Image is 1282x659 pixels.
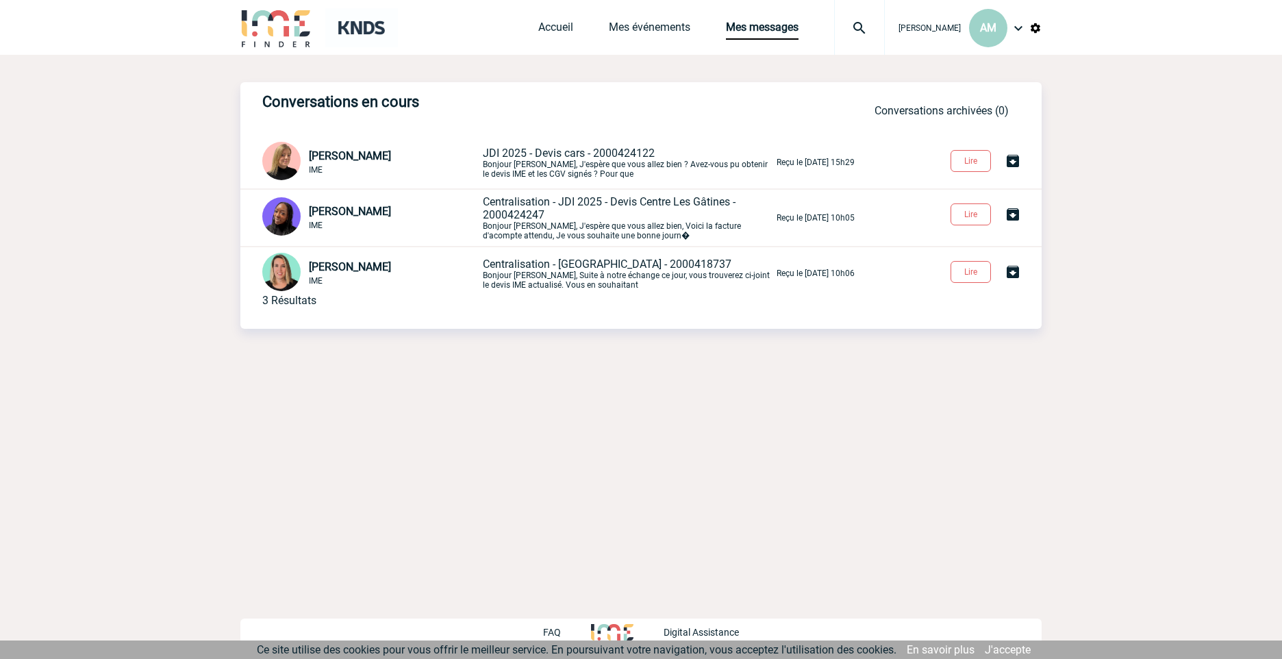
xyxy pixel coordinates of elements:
span: JDI 2025 - Devis cars - 2000424122 [483,147,655,160]
a: Mes événements [609,21,690,40]
a: [PERSON_NAME] IME Centralisation - [GEOGRAPHIC_DATA] - 2000418737Bonjour [PERSON_NAME], Suite à n... [262,266,855,279]
p: Reçu le [DATE] 15h29 [777,158,855,167]
a: Mes messages [726,21,799,40]
span: Centralisation - JDI 2025 - Devis Centre Les Gâtines - 2000424247 [483,195,736,221]
span: [PERSON_NAME] [309,260,391,273]
span: IME [309,221,323,230]
p: Reçu le [DATE] 10h05 [777,213,855,223]
a: Lire [940,153,1005,166]
img: IME-Finder [240,8,312,47]
span: [PERSON_NAME] [309,205,391,218]
span: [PERSON_NAME] [898,23,961,33]
img: Archiver la conversation [1005,153,1021,169]
a: Accueil [538,21,573,40]
img: 131349-0.png [262,197,301,236]
button: Lire [951,203,991,225]
a: Conversations archivées (0) [875,104,1009,117]
img: Archiver la conversation [1005,264,1021,280]
a: Lire [940,207,1005,220]
span: Ce site utilise des cookies pour vous offrir le meilleur service. En poursuivant votre navigation... [257,643,896,656]
h3: Conversations en cours [262,93,673,110]
p: Digital Assistance [664,627,739,638]
a: Lire [940,264,1005,277]
p: Bonjour [PERSON_NAME], Suite à notre échange ce jour, vous trouverez ci-joint le devis IME actual... [483,258,774,290]
p: Reçu le [DATE] 10h06 [777,269,855,278]
a: En savoir plus [907,643,975,656]
span: Centralisation - [GEOGRAPHIC_DATA] - 2000418737 [483,258,731,271]
p: FAQ [543,627,561,638]
p: Bonjour [PERSON_NAME], J'espère que vous allez bien ? Avez-vous pu obtenir le devis IME et les CG... [483,147,774,179]
img: 131233-0.png [262,142,301,180]
span: IME [309,165,323,175]
div: Conversation privée : Client - Agence [262,142,480,183]
button: Lire [951,261,991,283]
div: 3 Résultats [262,294,316,307]
span: [PERSON_NAME] [309,149,391,162]
img: http://www.idealmeetingsevents.fr/ [591,624,633,641]
button: Lire [951,150,991,172]
span: IME [309,276,323,286]
span: AM [980,21,996,34]
div: Conversation privée : Client - Agence [262,253,480,294]
img: 112968-1.png [262,253,301,291]
a: FAQ [543,625,591,638]
p: Bonjour [PERSON_NAME], J'espère que vous allez bien, Voici la facture d'acompte attendu, Je vous ... [483,195,774,240]
img: Archiver la conversation [1005,206,1021,223]
a: [PERSON_NAME] IME JDI 2025 - Devis cars - 2000424122Bonjour [PERSON_NAME], J'espère que vous alle... [262,155,855,168]
div: Conversation privée : Client - Agence [262,197,480,238]
a: [PERSON_NAME] IME Centralisation - JDI 2025 - Devis Centre Les Gâtines - 2000424247Bonjour [PERSO... [262,210,855,223]
a: J'accepte [985,643,1031,656]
